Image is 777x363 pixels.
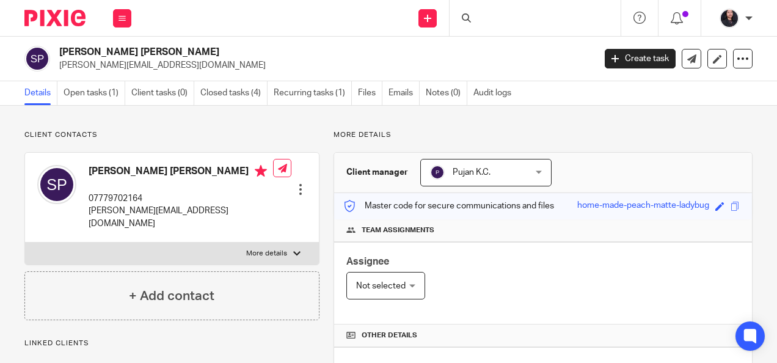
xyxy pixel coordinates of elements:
h2: [PERSON_NAME] [PERSON_NAME] [59,46,481,59]
a: Files [358,81,382,105]
span: Other details [362,331,417,340]
a: Create task [605,49,676,68]
img: Pixie [24,10,86,26]
a: Open tasks (1) [64,81,125,105]
p: More details [334,130,753,140]
a: Closed tasks (4) [200,81,268,105]
span: Pujan K.C. [453,168,491,177]
p: Master code for secure communications and files [343,200,554,212]
img: svg%3E [37,165,76,204]
a: Notes (0) [426,81,467,105]
h4: [PERSON_NAME] [PERSON_NAME] [89,165,273,180]
img: svg%3E [24,46,50,71]
a: Client tasks (0) [131,81,194,105]
img: MicrosoftTeams-image.jfif [720,9,739,28]
span: Team assignments [362,226,434,235]
a: Emails [388,81,420,105]
p: [PERSON_NAME][EMAIL_ADDRESS][DOMAIN_NAME] [59,59,586,71]
div: home-made-peach-matte-ladybug [577,199,709,213]
a: Recurring tasks (1) [274,81,352,105]
i: Primary [255,165,267,177]
a: Audit logs [473,81,517,105]
a: Details [24,81,57,105]
span: Not selected [356,282,406,290]
h3: Client manager [346,166,408,178]
p: Linked clients [24,339,319,348]
img: svg%3E [430,165,445,180]
p: 07779702164 [89,193,273,205]
span: Assignee [346,257,389,266]
p: More details [246,249,287,258]
p: [PERSON_NAME][EMAIL_ADDRESS][DOMAIN_NAME] [89,205,273,230]
h4: + Add contact [129,287,214,306]
p: Client contacts [24,130,319,140]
